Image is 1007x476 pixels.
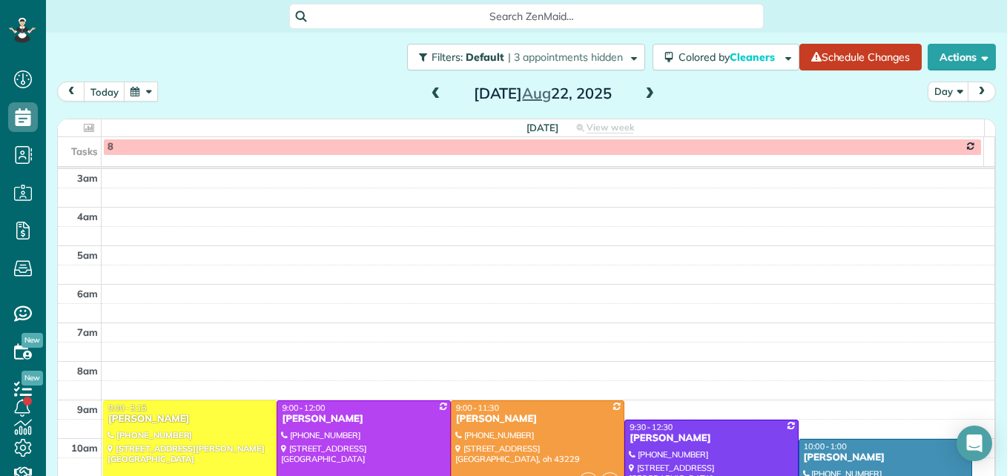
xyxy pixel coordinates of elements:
span: [DATE] [526,122,558,133]
button: next [968,82,996,102]
span: 8am [77,365,98,377]
h2: [DATE] 22, 2025 [450,85,635,102]
div: [PERSON_NAME] [629,432,793,445]
span: 4am [77,211,98,222]
span: 8 [108,141,113,153]
button: today [84,82,125,102]
span: New [22,333,43,348]
span: 6am [77,288,98,300]
div: [PERSON_NAME] [281,413,446,426]
button: Day [928,82,969,102]
span: New [22,371,43,386]
span: Filters: [432,50,463,64]
span: 10:00 - 1:00 [804,441,847,452]
div: [PERSON_NAME] [455,413,620,426]
span: 9am [77,403,98,415]
span: 3am [77,172,98,184]
span: Aug [522,84,551,102]
span: View week [587,122,634,133]
button: Filters: Default | 3 appointments hidden [407,44,645,70]
div: [PERSON_NAME] [803,452,968,464]
button: Colored byCleaners [653,44,799,70]
span: Cleaners [730,50,777,64]
span: Colored by [679,50,780,64]
span: 5am [77,249,98,261]
span: 10am [71,442,98,454]
div: [PERSON_NAME] [108,413,272,426]
span: 9:00 - 3:15 [108,403,147,413]
span: 9:30 - 12:30 [630,422,673,432]
span: 9:00 - 11:30 [456,403,499,413]
a: Filters: Default | 3 appointments hidden [400,44,645,70]
span: 7am [77,326,98,338]
span: 9:00 - 12:00 [282,403,325,413]
button: Actions [928,44,996,70]
span: | 3 appointments hidden [508,50,623,64]
button: prev [57,82,85,102]
span: Default [466,50,505,64]
div: Open Intercom Messenger [957,426,992,461]
a: Schedule Changes [799,44,922,70]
